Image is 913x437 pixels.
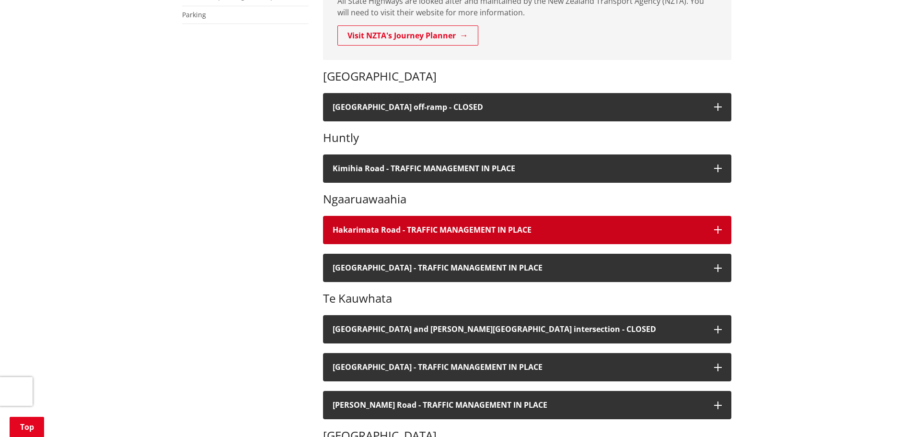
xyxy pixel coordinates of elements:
h4: [GEOGRAPHIC_DATA] - TRAFFIC MANAGEMENT IN PLACE [333,263,705,272]
h4: Kimihia Road - TRAFFIC MANAGEMENT IN PLACE [333,164,705,173]
a: Visit NZTA's Journey Planner [337,25,478,46]
button: [GEOGRAPHIC_DATA] off-ramp - CLOSED [323,93,731,121]
button: [GEOGRAPHIC_DATA] - TRAFFIC MANAGEMENT IN PLACE [323,353,731,381]
button: Hakarimata Road - TRAFFIC MANAGEMENT IN PLACE [323,216,731,244]
h4: [PERSON_NAME] Road - TRAFFIC MANAGEMENT IN PLACE [333,401,705,410]
h3: [GEOGRAPHIC_DATA] [323,70,731,83]
a: Parking [182,10,206,19]
button: [GEOGRAPHIC_DATA] and [PERSON_NAME][GEOGRAPHIC_DATA] intersection - CLOSED [323,315,731,343]
iframe: Messenger Launcher [869,397,903,431]
button: [PERSON_NAME] Road - TRAFFIC MANAGEMENT IN PLACE [323,391,731,419]
h4: [GEOGRAPHIC_DATA] - TRAFFIC MANAGEMENT IN PLACE [333,363,705,372]
a: Top [10,417,44,437]
h4: [GEOGRAPHIC_DATA] and [PERSON_NAME][GEOGRAPHIC_DATA] intersection - CLOSED [333,325,705,334]
h3: Ngaaruawaahia [323,192,731,206]
button: [GEOGRAPHIC_DATA] - TRAFFIC MANAGEMENT IN PLACE [323,254,731,282]
h3: Te Kauwhata [323,292,731,306]
h4: [GEOGRAPHIC_DATA] off-ramp - CLOSED [333,103,705,112]
h3: Huntly [323,131,731,145]
button: Kimihia Road - TRAFFIC MANAGEMENT IN PLACE [323,154,731,183]
h4: Hakarimata Road - TRAFFIC MANAGEMENT IN PLACE [333,225,705,235]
